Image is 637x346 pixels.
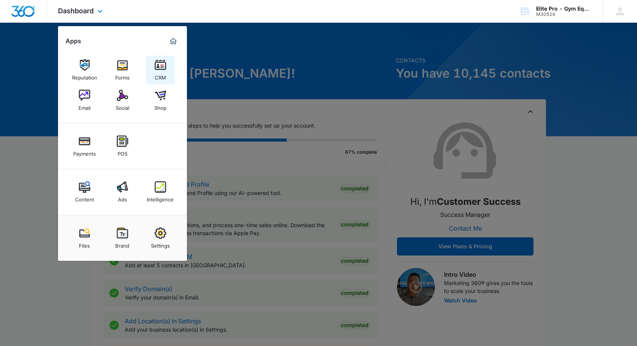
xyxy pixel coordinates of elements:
a: Ads [108,178,137,206]
a: Files [70,224,99,252]
div: Ads [118,193,127,203]
div: Shop [154,101,166,111]
div: Social [116,101,129,111]
div: Intelligence [147,193,174,203]
a: Shop [146,86,175,115]
a: Forms [108,56,137,84]
div: Forms [115,71,130,81]
div: Settings [151,239,170,249]
div: Content [75,193,94,203]
a: POS [108,132,137,161]
a: Intelligence [146,178,175,206]
div: Payments [73,147,96,157]
a: Social [108,86,137,115]
div: Email [78,101,91,111]
div: CRM [155,71,166,81]
div: POS [118,147,127,157]
a: CRM [146,56,175,84]
a: Content [70,178,99,206]
a: Reputation [70,56,99,84]
a: Brand [108,224,137,252]
div: Brand [115,239,129,249]
a: Email [70,86,99,115]
div: Files [79,239,90,249]
h2: Apps [66,37,81,45]
a: Settings [146,224,175,252]
div: account id [536,12,591,17]
span: Dashboard [58,7,94,15]
a: Marketing 360® Dashboard [167,35,179,47]
div: Reputation [72,71,97,81]
a: Payments [70,132,99,161]
div: account name [536,6,591,12]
